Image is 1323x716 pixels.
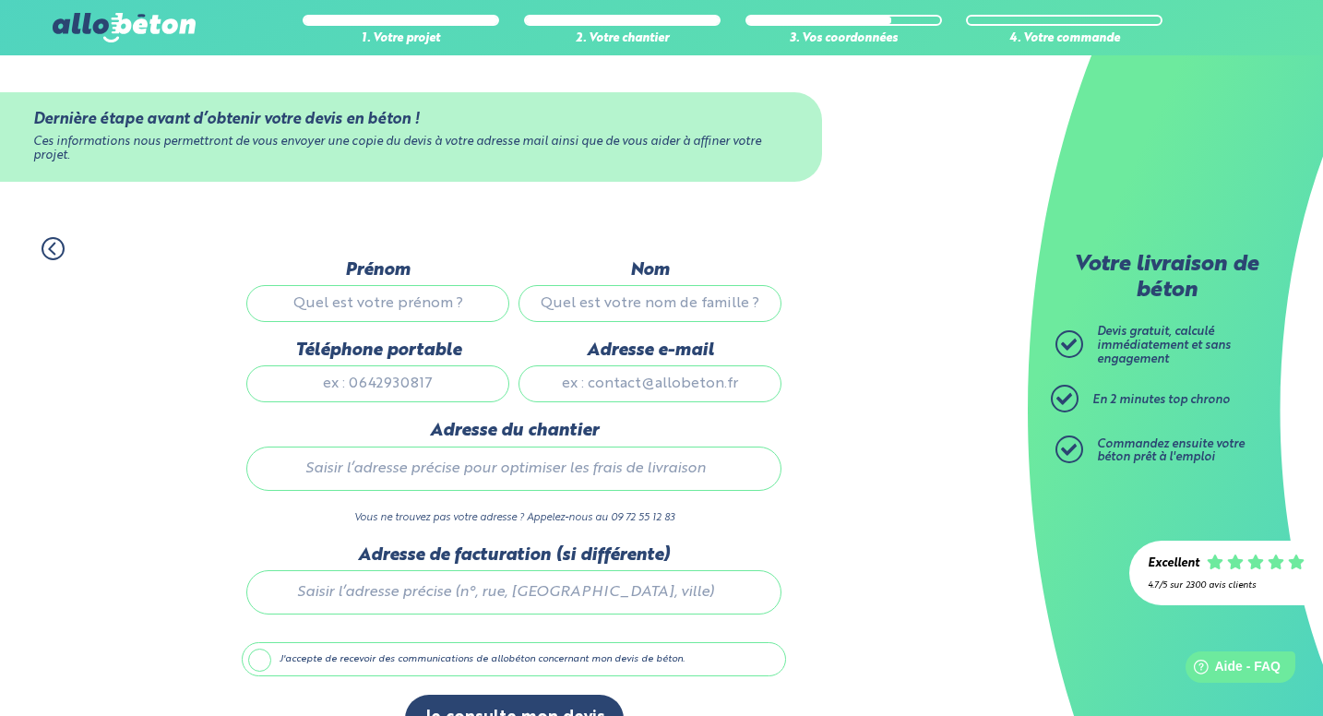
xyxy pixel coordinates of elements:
label: J'accepte de recevoir des communications de allobéton concernant mon devis de béton. [242,642,786,677]
input: Quel est votre prénom ? [246,285,509,322]
div: Dernière étape avant d’obtenir votre devis en béton ! [33,111,790,128]
span: En 2 minutes top chrono [1092,394,1230,406]
p: Vous ne trouvez pas votre adresse ? Appelez-nous au 09 72 55 12 83 [246,509,781,527]
p: Votre livraison de béton [1060,253,1272,304]
div: 4. Votre commande [966,32,1162,46]
label: Prénom [246,260,509,280]
div: Ces informations nous permettront de vous envoyer une copie du devis à votre adresse mail ainsi q... [33,136,790,162]
iframe: Help widget launcher [1159,644,1303,696]
div: 3. Vos coordonnées [745,32,942,46]
span: Devis gratuit, calculé immédiatement et sans engagement [1097,326,1231,364]
input: ex : 0642930817 [246,365,509,402]
div: Excellent [1148,557,1199,571]
span: Saisir l’adresse précise pour optimiser les frais de livraison [273,457,738,481]
label: Nom [518,260,781,280]
span: Commandez ensuite votre béton prêt à l'emploi [1097,438,1245,464]
div: 4.7/5 sur 2300 avis clients [1148,580,1305,591]
input: ex : contact@allobeton.fr [518,365,781,402]
div: 1. Votre projet [303,32,499,46]
label: Adresse e-mail [518,340,781,361]
div: 2. Votre chantier [524,32,721,46]
a: Saisir l’adresse précise pour optimiser les frais de livraison [266,457,762,481]
img: allobéton [53,13,195,42]
label: Adresse du chantier [246,421,781,441]
label: Téléphone portable [246,340,509,361]
input: Quel est votre nom de famille ? [518,285,781,322]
